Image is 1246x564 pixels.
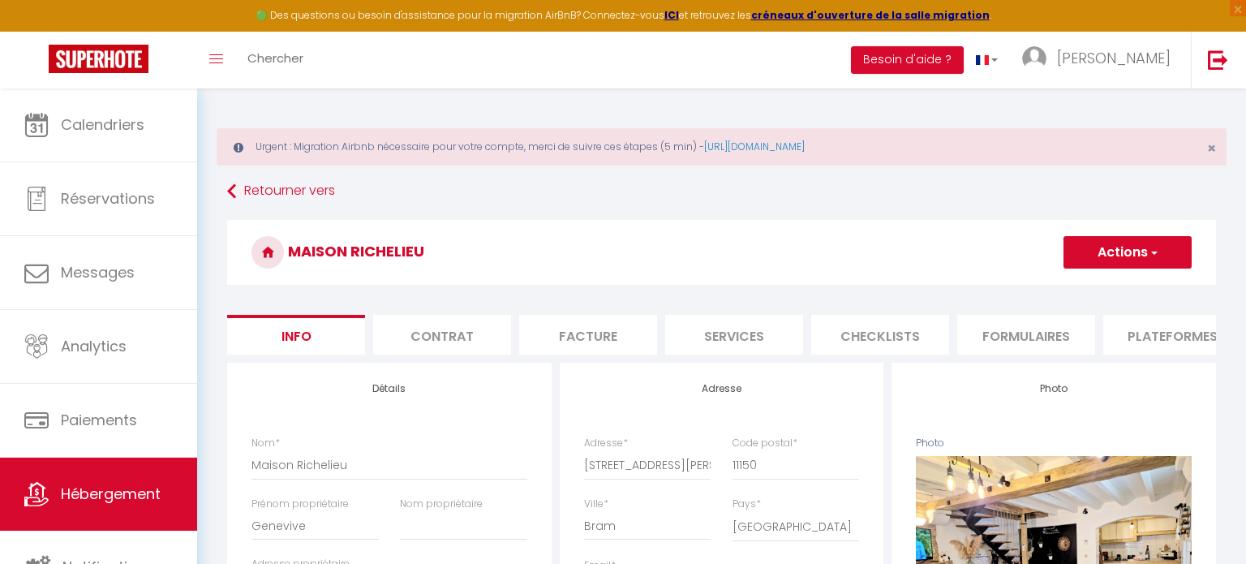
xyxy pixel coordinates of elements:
[46,2,66,22] div: Notification de nouveau message
[664,8,679,22] a: ICI
[584,497,608,512] label: Ville
[247,50,303,67] span: Chercher
[584,383,860,394] h4: Adresse
[665,315,803,355] li: Services
[1208,50,1228,70] img: logout
[1010,32,1191,88] a: ... [PERSON_NAME]
[704,140,805,153] a: [URL][DOMAIN_NAME]
[227,177,1216,206] a: Retourner vers
[1207,141,1216,156] button: Close
[1022,46,1046,71] img: ...
[61,336,127,356] span: Analytics
[251,497,349,512] label: Prénom propriétaire
[61,484,161,504] span: Hébergement
[1207,138,1216,158] span: ×
[61,114,144,135] span: Calendriers
[851,46,964,74] button: Besoin d'aide ?
[251,383,527,394] h4: Détails
[61,262,135,282] span: Messages
[251,436,280,451] label: Nom
[584,436,628,451] label: Adresse
[1063,236,1192,269] button: Actions
[916,436,944,451] label: Photo
[1103,315,1241,355] li: Plateformes
[13,6,62,55] button: Ouvrir le widget de chat LiveChat
[217,128,1227,166] div: Urgent : Migration Airbnb nécessaire pour votre compte, merci de suivre ces étapes (5 min) -
[957,315,1095,355] li: Formulaires
[916,383,1192,394] h4: Photo
[811,315,949,355] li: Checklists
[733,436,797,451] label: Code postal
[61,188,155,209] span: Réservations
[61,410,137,430] span: Paiements
[235,32,316,88] a: Chercher
[751,8,990,22] a: créneaux d'ouverture de la salle migration
[227,315,365,355] li: Info
[400,497,483,512] label: Nom propriétaire
[1057,48,1171,68] span: [PERSON_NAME]
[227,220,1216,285] h3: Maison Richelieu
[519,315,657,355] li: Facture
[733,497,761,512] label: Pays
[49,45,148,73] img: Super Booking
[373,315,511,355] li: Contrat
